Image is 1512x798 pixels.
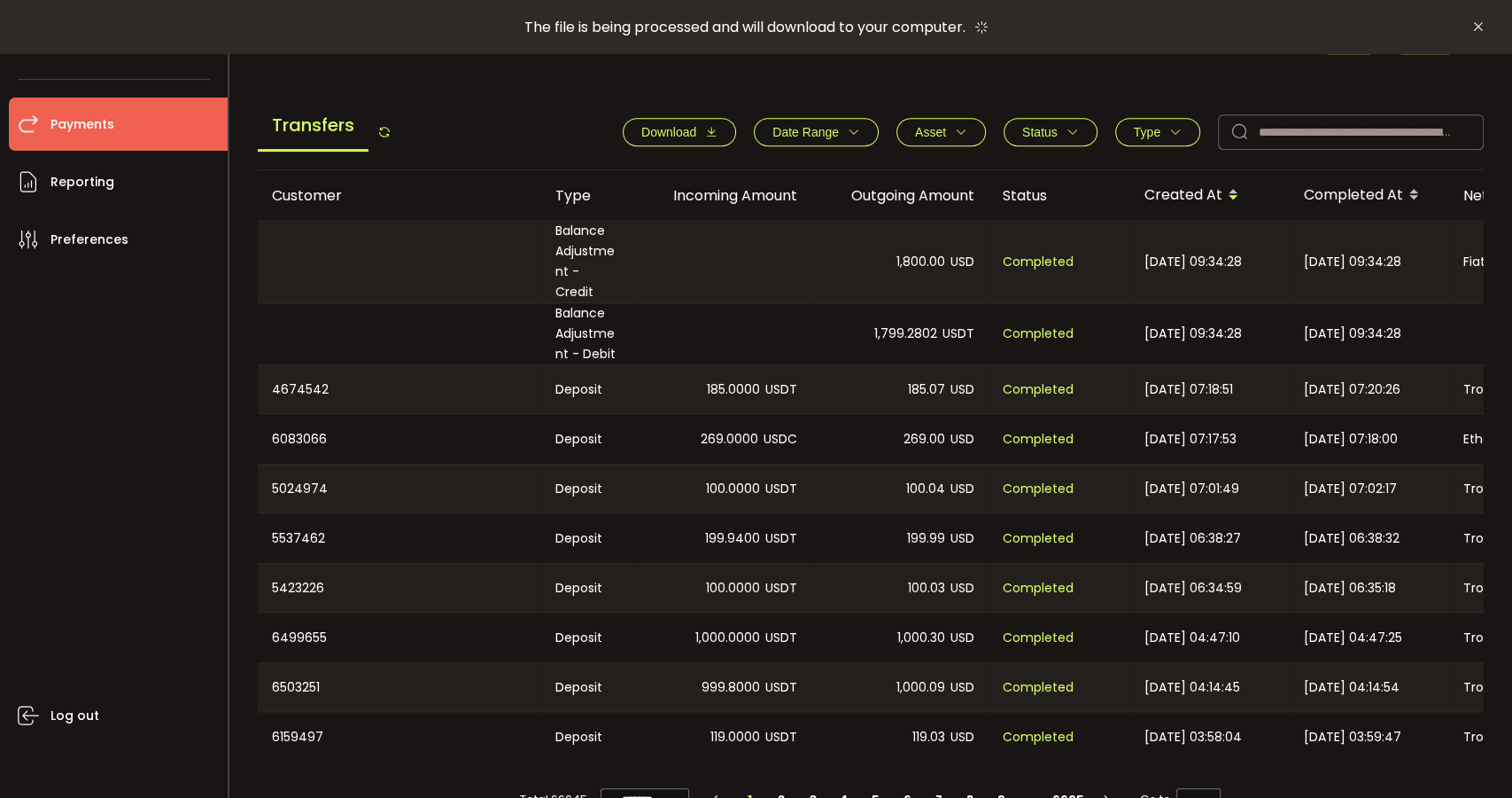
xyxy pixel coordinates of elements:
[634,185,811,206] div: Incoming Amount
[1304,324,1401,344] span: [DATE] 09:34:28
[706,578,760,598] span: 100.0000
[950,677,974,698] span: USD
[50,169,114,195] span: Reporting
[765,628,797,648] span: USDT
[1423,713,1512,798] iframe: Chat Widget
[541,712,634,762] div: Deposit
[908,578,945,598] span: 100.03
[765,379,797,400] span: USDT
[754,118,879,146] button: Date Range
[1003,479,1074,499] span: Completed
[1003,628,1074,648] span: Completed
[702,677,760,698] span: 999.8000
[1144,379,1233,400] span: [DATE] 07:18:51
[541,564,634,612] div: Deposit
[705,528,760,549] span: 199.9400
[1304,578,1396,598] span: [DATE] 06:35:18
[950,528,974,549] span: USD
[764,429,797,450] span: USDC
[1130,180,1290,210] div: Created At
[701,429,758,450] span: 269.0000
[896,677,945,698] span: 1,000.09
[1144,677,1240,698] span: [DATE] 04:14:45
[765,578,797,598] span: USDT
[765,727,797,747] span: USDT
[1304,429,1398,450] span: [DATE] 07:18:00
[950,379,974,400] span: USD
[623,118,736,146] button: Download
[50,227,128,253] span: Preferences
[641,125,696,139] span: Download
[710,727,760,747] span: 119.0000
[950,429,974,450] span: USD
[258,414,541,464] div: 6083066
[1003,677,1074,698] span: Completed
[772,125,839,139] span: Date Range
[1003,252,1074,272] span: Completed
[950,479,974,499] span: USD
[541,663,634,711] div: Deposit
[541,613,634,662] div: Deposit
[896,118,986,146] button: Asset
[541,221,634,302] div: Balance Adjustment - Credit
[541,365,634,413] div: Deposit
[1144,628,1240,648] span: [DATE] 04:47:10
[1022,125,1058,139] span: Status
[1115,118,1200,146] button: Type
[1004,118,1097,146] button: Status
[896,252,945,272] span: 1,800.00
[1290,180,1449,210] div: Completed At
[1144,252,1242,272] span: [DATE] 09:34:28
[1144,528,1241,549] span: [DATE] 06:38:27
[50,112,114,137] span: Payments
[1304,628,1402,648] span: [DATE] 04:47:25
[1144,324,1242,344] span: [DATE] 09:34:28
[915,125,946,139] span: Asset
[258,613,541,662] div: 6499655
[1003,528,1074,549] span: Completed
[1144,727,1242,747] span: [DATE] 03:58:04
[1304,727,1401,747] span: [DATE] 03:59:47
[1304,677,1400,698] span: [DATE] 04:14:54
[1304,252,1401,272] span: [DATE] 09:34:28
[541,465,634,512] div: Deposit
[1304,528,1400,549] span: [DATE] 06:38:32
[1304,479,1397,499] span: [DATE] 07:02:17
[989,185,1130,206] div: Status
[765,677,797,698] span: USDT
[258,663,541,711] div: 6503251
[950,252,974,272] span: USD
[258,465,541,512] div: 5024974
[706,479,760,499] span: 100.0000
[695,628,760,648] span: 1,000.0000
[908,379,945,400] span: 185.07
[1144,578,1242,598] span: [DATE] 06:34:59
[950,628,974,648] span: USD
[1003,727,1074,747] span: Completed
[541,513,634,563] div: Deposit
[950,727,974,747] span: USD
[258,513,541,563] div: 5537462
[1003,324,1074,344] span: Completed
[1144,479,1239,499] span: [DATE] 07:01:49
[1304,379,1400,400] span: [DATE] 07:20:26
[541,414,634,464] div: Deposit
[541,303,634,364] div: Balance Adjustment - Debit
[906,479,945,499] span: 100.04
[903,429,945,450] span: 269.00
[811,185,989,206] div: Outgoing Amount
[874,324,937,344] span: 1,799.2802
[1144,429,1237,450] span: [DATE] 07:17:53
[765,479,797,499] span: USDT
[912,727,945,747] span: 119.03
[907,528,945,549] span: 199.99
[1003,578,1074,598] span: Completed
[765,528,797,549] span: USDT
[897,628,945,648] span: 1,000.30
[1003,429,1074,450] span: Completed
[258,564,541,612] div: 5423226
[523,17,965,37] span: The file is being processed and will download to your computer.
[950,578,974,598] span: USD
[258,101,368,152] span: Transfers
